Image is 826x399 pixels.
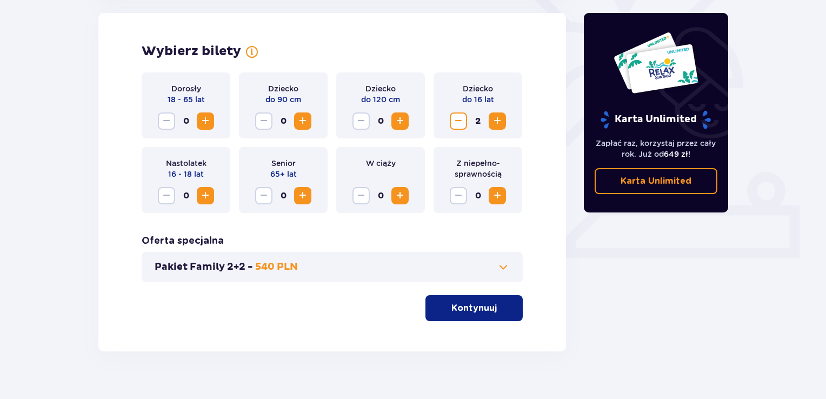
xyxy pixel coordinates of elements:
p: Dziecko [365,83,396,94]
span: 0 [177,112,195,130]
button: Zmniejsz [255,112,272,130]
span: 649 zł [664,150,688,158]
h3: Oferta specjalna [142,235,224,248]
p: Pakiet Family 2+2 - [155,261,253,274]
p: Senior [271,158,296,169]
button: Zwiększ [391,187,409,204]
button: Zmniejsz [158,112,175,130]
p: Karta Unlimited [621,175,691,187]
button: Zwiększ [197,112,214,130]
p: Dziecko [463,83,493,94]
p: do 120 cm [361,94,400,105]
span: 0 [372,112,389,130]
button: Zwiększ [197,187,214,204]
button: Zmniejsz [158,187,175,204]
button: Zwiększ [294,112,311,130]
span: 0 [372,187,389,204]
span: 2 [469,112,487,130]
button: Zmniejsz [255,187,272,204]
button: Zwiększ [391,112,409,130]
p: Karta Unlimited [599,110,712,129]
p: Zapłać raz, korzystaj przez cały rok. Już od ! [595,138,718,159]
img: Dwie karty całoroczne do Suntago z napisem 'UNLIMITED RELAX', na białym tle z tropikalnymi liśćmi... [613,31,699,94]
button: Zmniejsz [450,187,467,204]
p: 65+ lat [270,169,297,179]
p: Kontynuuj [451,302,497,314]
button: Zwiększ [489,187,506,204]
span: 0 [275,187,292,204]
button: Zwiększ [294,187,311,204]
p: W ciąży [366,158,396,169]
button: Pakiet Family 2+2 -540 PLN [155,261,510,274]
h2: Wybierz bilety [142,43,241,59]
button: Zmniejsz [450,112,467,130]
button: Zmniejsz [352,187,370,204]
button: Zmniejsz [352,112,370,130]
p: Nastolatek [166,158,206,169]
button: Zwiększ [489,112,506,130]
p: do 16 lat [462,94,494,105]
p: Dorosły [171,83,201,94]
span: 0 [469,187,487,204]
span: 0 [177,187,195,204]
button: Kontynuuj [425,295,523,321]
p: 18 - 65 lat [168,94,205,105]
p: Z niepełno­sprawnością [442,158,514,179]
p: 16 - 18 lat [168,169,204,179]
a: Karta Unlimited [595,168,718,194]
p: do 90 cm [265,94,301,105]
p: 540 PLN [255,261,298,274]
span: 0 [275,112,292,130]
p: Dziecko [268,83,298,94]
